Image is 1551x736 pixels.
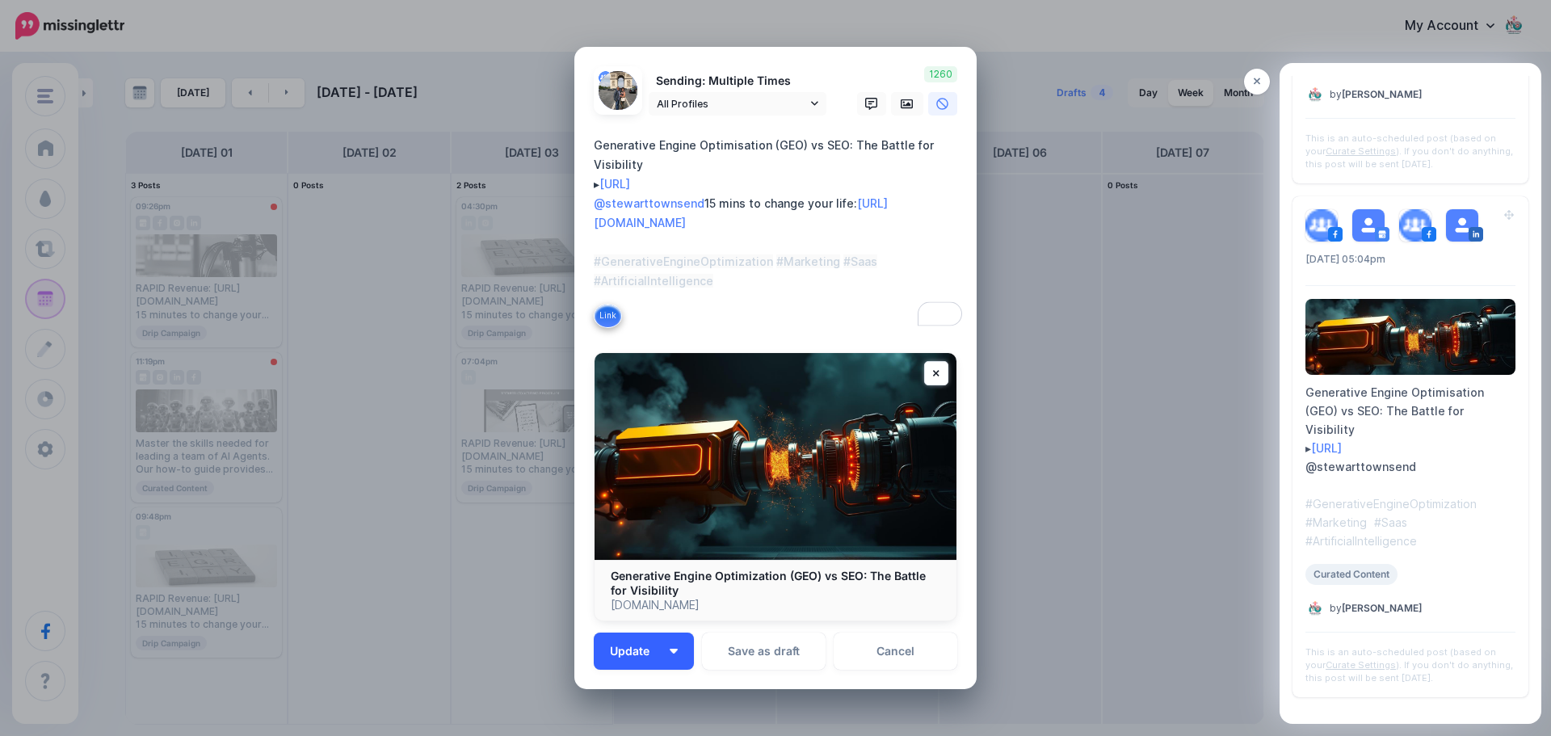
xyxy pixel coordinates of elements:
textarea: To enrich screen reader interactions, please activate Accessibility in Grammarly extension settings [594,136,965,330]
img: arrow-down-white.png [670,649,678,654]
span: Update [610,646,662,657]
img: aDtjnaRy1nj-bsa139535.png [599,71,612,84]
button: Link [594,304,622,328]
img: Generative Engine Optimization (GEO) vs SEO: The Battle for Visibility [595,353,956,560]
button: Update [594,633,694,670]
p: [DOMAIN_NAME] [611,598,940,612]
b: Generative Engine Optimization (GEO) vs SEO: The Battle for Visibility [611,569,926,597]
span: 1260 [924,66,957,82]
div: Generative Engine Optimisation (GEO) vs SEO: The Battle for Visibility ▸ 15 mins to change your l... [594,136,965,291]
img: 223274431_207235061409589_3165409955215223380_n-bsa154803.jpg [599,71,637,110]
span: All Profiles [657,95,807,112]
button: Save as draft [702,633,826,670]
a: Cancel [834,633,957,670]
a: All Profiles [649,92,826,116]
p: Sending: Multiple Times [649,72,826,90]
